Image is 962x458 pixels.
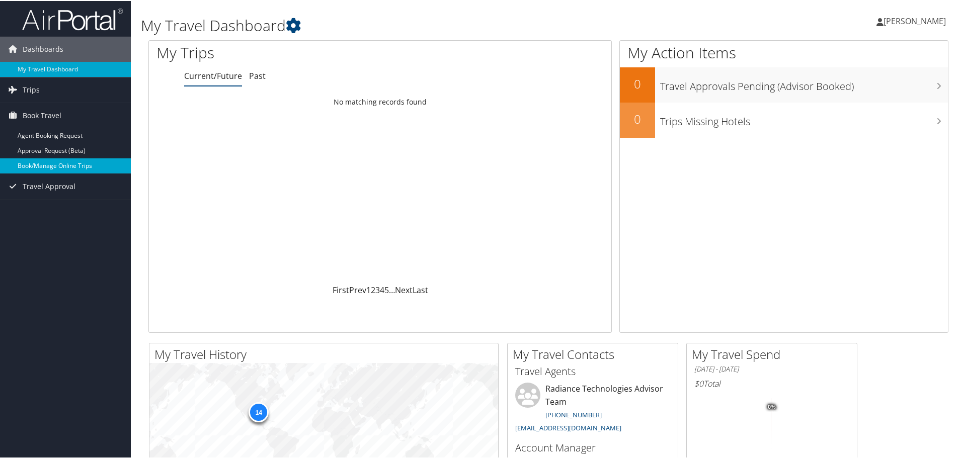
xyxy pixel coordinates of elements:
[154,345,498,362] h2: My Travel History
[515,363,670,378] h3: Travel Agents
[384,284,389,295] a: 5
[620,41,948,62] h1: My Action Items
[23,102,61,127] span: Book Travel
[692,345,857,362] h2: My Travel Spend
[184,69,242,80] a: Current/Future
[413,284,428,295] a: Last
[23,36,63,61] span: Dashboards
[23,173,75,198] span: Travel Approval
[768,403,776,409] tspan: 0%
[380,284,384,295] a: 4
[694,377,849,388] h6: Total
[515,440,670,454] h3: Account Manager
[694,363,849,373] h6: [DATE] - [DATE]
[156,41,411,62] h1: My Trips
[620,74,655,91] h2: 0
[395,284,413,295] a: Next
[876,5,956,35] a: [PERSON_NAME]
[620,110,655,127] h2: 0
[23,76,40,102] span: Trips
[510,382,675,435] li: Radiance Technologies Advisor Team
[333,284,349,295] a: First
[22,7,123,30] img: airportal-logo.png
[149,92,611,110] td: No matching records found
[545,409,602,418] a: [PHONE_NUMBER]
[371,284,375,295] a: 2
[249,69,266,80] a: Past
[375,284,380,295] a: 3
[513,345,678,362] h2: My Travel Contacts
[515,422,621,431] a: [EMAIL_ADDRESS][DOMAIN_NAME]
[249,401,269,421] div: 14
[660,73,948,93] h3: Travel Approvals Pending (Advisor Booked)
[366,284,371,295] a: 1
[349,284,366,295] a: Prev
[389,284,395,295] span: …
[620,66,948,102] a: 0Travel Approvals Pending (Advisor Booked)
[660,109,948,128] h3: Trips Missing Hotels
[620,102,948,137] a: 0Trips Missing Hotels
[884,15,946,26] span: [PERSON_NAME]
[694,377,703,388] span: $0
[141,14,684,35] h1: My Travel Dashboard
